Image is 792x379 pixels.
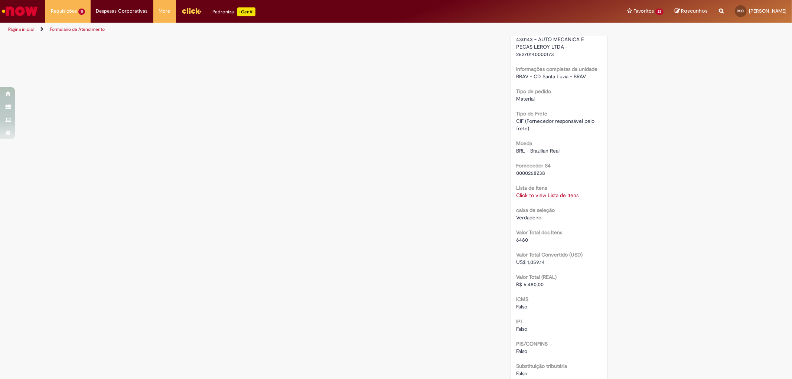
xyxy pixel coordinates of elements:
b: Valor Total Convertido (USD) [516,251,583,258]
span: BRL - Brazilian Real [516,147,560,154]
span: Rascunhos [681,7,708,14]
ul: Trilhas de página [6,23,522,36]
b: Tipo de pedido [516,88,551,95]
span: R$ 6.480,00 [516,281,544,288]
b: Moeda [516,140,532,147]
b: Valor Total (REAL) [516,274,557,280]
b: PIS/CONFINS [516,340,548,347]
span: MO [738,9,744,13]
a: Rascunhos [675,8,708,15]
a: Formulário de Atendimento [50,26,105,32]
span: Material [516,95,535,102]
b: ICMS [516,296,528,303]
span: Requisições [51,7,77,15]
span: Falso [516,348,527,355]
span: Falso [516,303,527,310]
b: Tipo de Frete [516,110,547,117]
span: Favoritos [633,7,654,15]
span: Despesas Corporativas [96,7,148,15]
p: +GenAi [237,7,255,16]
span: Falso [516,326,527,332]
span: Falso [516,370,527,377]
b: Fornecedor S4 [516,162,551,169]
b: caixa de seleção [516,207,555,213]
b: Valor Total dos Itens [516,229,562,236]
span: More [159,7,170,15]
a: Click to view Lista de Itens [516,192,578,199]
span: 0000268238 [516,170,545,176]
b: IPI [516,318,522,325]
span: 430143 - AUTO MECANICA E PECAS LEROY LTDA - 26270140000173 [516,36,586,58]
b: Substituição tributária [516,363,567,369]
span: 6480 [516,236,528,243]
b: Informações completas da unidade [516,66,597,72]
span: [PERSON_NAME] [749,8,786,14]
div: Padroniza [213,7,255,16]
span: US$ 1,059.14 [516,259,545,265]
span: 11 [78,9,85,15]
img: click_logo_yellow_360x200.png [182,5,202,16]
span: Verdadeiro [516,214,541,221]
span: CIF (Fornecedor responsável pelo frete) [516,118,596,132]
span: BRAV - CD Santa Luzia - BRAV [516,73,586,80]
a: Página inicial [8,26,34,32]
b: Lista de Itens [516,184,547,191]
span: 23 [655,9,664,15]
img: ServiceNow [1,4,39,19]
